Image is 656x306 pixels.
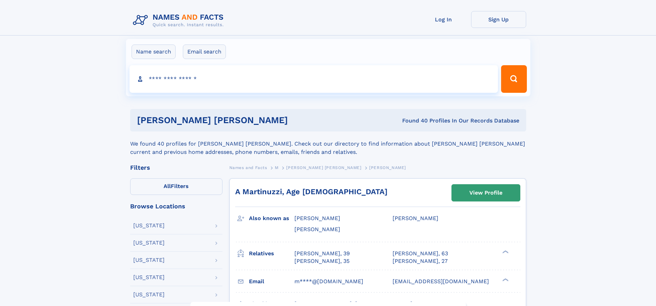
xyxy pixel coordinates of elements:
[286,163,361,172] a: [PERSON_NAME] [PERSON_NAME]
[249,276,294,287] h3: Email
[130,203,222,209] div: Browse Locations
[130,165,222,171] div: Filters
[133,223,165,228] div: [US_STATE]
[229,163,267,172] a: Names and Facts
[133,275,165,280] div: [US_STATE]
[129,65,498,93] input: search input
[452,185,520,201] a: View Profile
[130,131,526,156] div: We found 40 profiles for [PERSON_NAME] [PERSON_NAME]. Check out our directory to find information...
[133,240,165,246] div: [US_STATE]
[469,185,502,201] div: View Profile
[133,257,165,263] div: [US_STATE]
[501,249,509,254] div: ❯
[286,165,361,170] span: [PERSON_NAME] [PERSON_NAME]
[235,187,387,196] a: A Martinuzzi, Age [DEMOGRAPHIC_DATA]
[369,165,406,170] span: [PERSON_NAME]
[130,178,222,195] label: Filters
[249,248,294,259] h3: Relatives
[275,163,279,172] a: M
[294,215,340,221] span: [PERSON_NAME]
[345,117,519,125] div: Found 40 Profiles In Our Records Database
[249,213,294,224] h3: Also known as
[137,116,345,125] h1: [PERSON_NAME] [PERSON_NAME]
[164,183,171,189] span: All
[416,11,471,28] a: Log In
[501,277,509,282] div: ❯
[183,45,226,59] label: Email search
[501,65,527,93] button: Search Button
[393,215,438,221] span: [PERSON_NAME]
[294,226,340,233] span: [PERSON_NAME]
[393,278,489,285] span: [EMAIL_ADDRESS][DOMAIN_NAME]
[133,292,165,297] div: [US_STATE]
[132,45,176,59] label: Name search
[275,165,279,170] span: M
[393,250,448,257] a: [PERSON_NAME], 63
[393,257,448,265] a: [PERSON_NAME], 27
[294,250,350,257] a: [PERSON_NAME], 39
[130,11,229,30] img: Logo Names and Facts
[471,11,526,28] a: Sign Up
[294,257,350,265] a: [PERSON_NAME], 35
